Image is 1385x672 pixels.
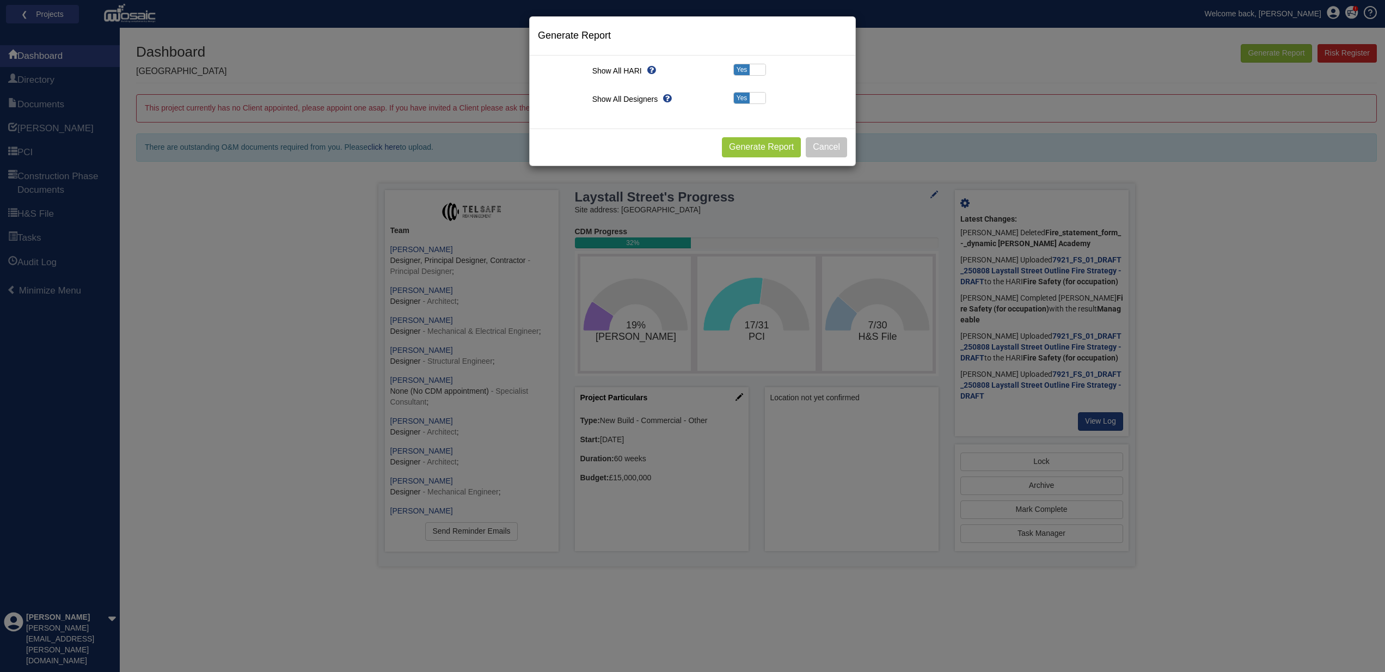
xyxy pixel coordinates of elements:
iframe: Chat [1339,623,1377,664]
div: Show All HARI [584,64,692,78]
h4: Generate Report [538,30,847,41]
div: Show All Designers [584,92,692,106]
span: Yes [734,64,750,75]
button: Generate Report [722,137,801,157]
span: Yes [734,93,750,103]
button: Cancel [806,137,847,157]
